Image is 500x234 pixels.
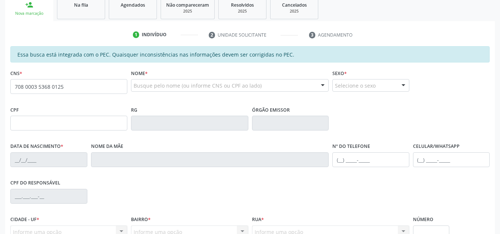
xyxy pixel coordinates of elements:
span: Busque pelo nome (ou informe CNS ou CPF ao lado) [134,82,262,89]
div: Nova marcação [10,11,48,16]
div: 1 [133,31,140,38]
label: Nome [131,68,148,79]
div: 2025 [276,9,313,14]
label: RG [131,104,137,116]
label: CPF [10,104,19,116]
input: __/__/____ [10,152,87,167]
div: 2025 [166,9,209,14]
input: (__) _____-_____ [332,152,409,167]
input: ___.___.___-__ [10,189,87,204]
label: Número [413,214,433,225]
span: Não compareceram [166,2,209,8]
span: Na fila [74,2,88,8]
span: Resolvidos [231,2,254,8]
label: Nº do Telefone [332,141,370,152]
label: Órgão emissor [252,104,290,116]
span: Selecione o sexo [335,82,376,89]
span: Cancelados [282,2,307,8]
label: Data de nascimento [10,141,63,152]
label: Bairro [131,214,151,225]
label: CNS [10,68,22,79]
label: Rua [252,214,264,225]
div: 2025 [224,9,261,14]
div: Indivíduo [142,31,167,38]
input: (__) _____-_____ [413,152,490,167]
label: Sexo [332,68,347,79]
span: Agendados [121,2,145,8]
label: Celular/WhatsApp [413,141,460,152]
div: person_add [25,1,33,9]
div: Essa busca está integrada com o PEC. Quaisquer inconsistências nas informações devem ser corrigid... [10,46,490,62]
label: CPF do responsável [10,177,60,189]
label: Nome da mãe [91,141,123,152]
